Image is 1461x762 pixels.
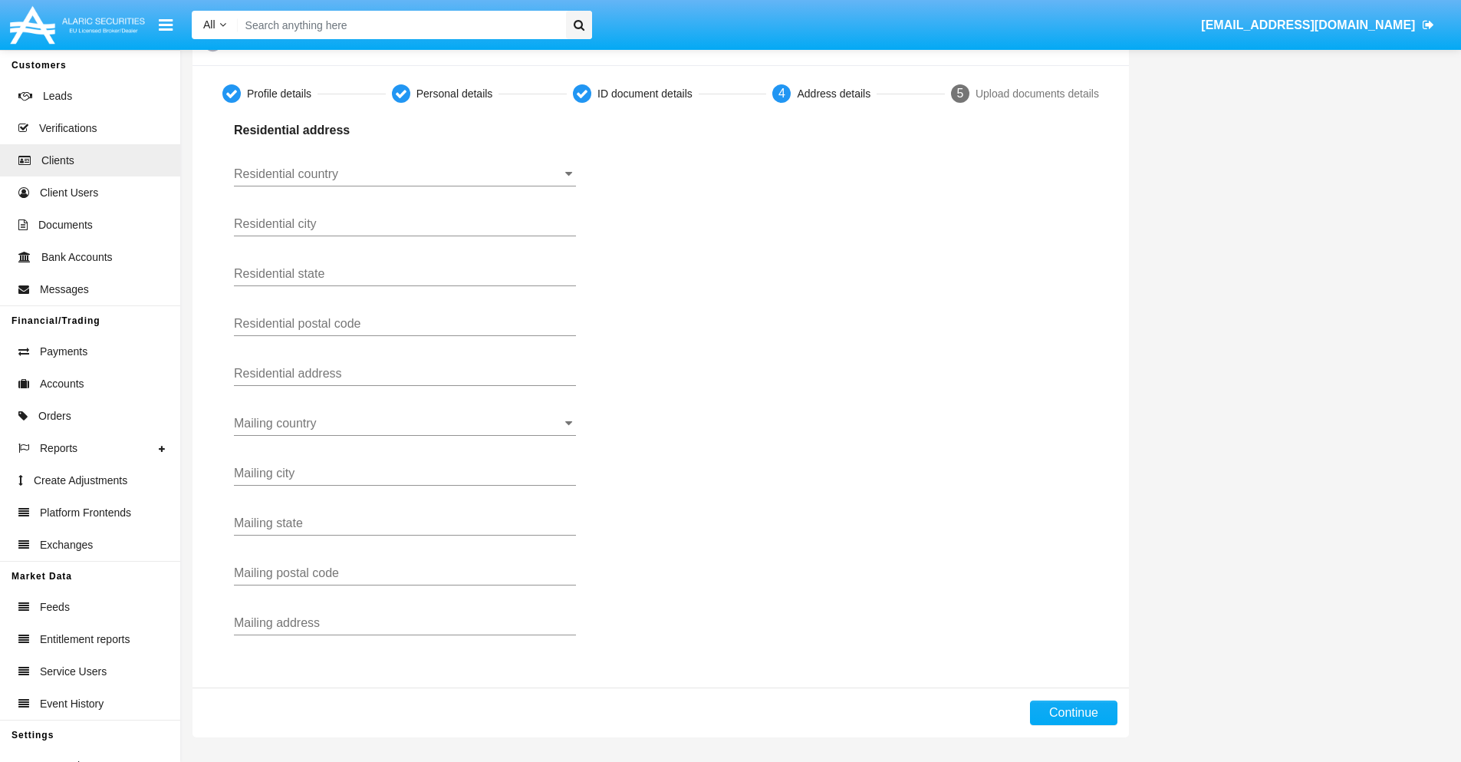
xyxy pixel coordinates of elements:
[1201,18,1415,31] span: [EMAIL_ADDRESS][DOMAIN_NAME]
[192,17,238,33] a: All
[597,86,693,102] div: ID document details
[34,473,127,489] span: Create Adjustments
[40,344,87,360] span: Payments
[39,120,97,137] span: Verifications
[38,217,93,233] span: Documents
[8,2,147,48] img: Logo image
[43,88,72,104] span: Leads
[1194,4,1442,47] a: [EMAIL_ADDRESS][DOMAIN_NAME]
[40,440,77,457] span: Reports
[797,86,870,102] div: Address details
[40,632,130,648] span: Entitlement reports
[1030,701,1117,725] button: Continue
[40,599,70,615] span: Feeds
[40,696,104,712] span: Event History
[40,664,107,680] span: Service Users
[41,249,113,266] span: Bank Accounts
[247,86,311,102] div: Profile details
[234,121,576,140] p: Residential address
[40,376,84,392] span: Accounts
[40,505,131,521] span: Platform Frontends
[416,86,493,102] div: Personal details
[956,87,963,100] span: 5
[40,185,98,201] span: Client Users
[976,86,1099,102] div: Upload documents details
[238,11,561,39] input: Search
[203,18,216,31] span: All
[41,153,74,169] span: Clients
[38,408,71,424] span: Orders
[40,282,89,298] span: Messages
[40,537,93,553] span: Exchanges
[778,87,785,100] span: 4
